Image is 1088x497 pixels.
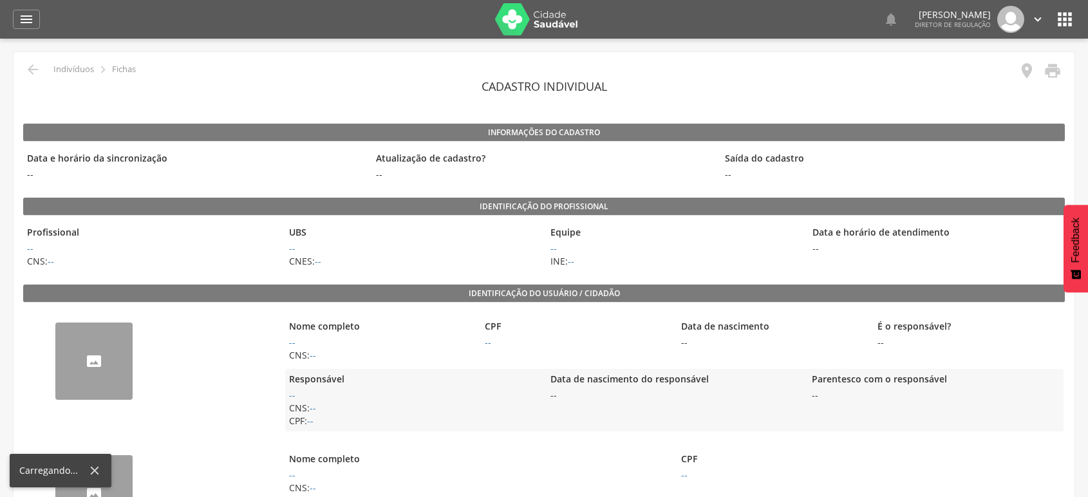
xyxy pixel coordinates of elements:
a: Ir para perfil do agente [27,242,33,254]
span: -- [372,168,386,181]
a: Ir para UBS [315,255,321,267]
span: Feedback [1070,218,1082,263]
legend: Parentesco com o responsável [808,373,1063,388]
legend: Data de nascimento do responsável [547,373,802,388]
a:  [13,10,40,29]
legend: CPF [677,453,1063,467]
span: Diretor de regulação [915,20,991,29]
span: -- [23,168,366,181]
a: -- [310,482,316,494]
a:  [1031,6,1045,33]
i: Localização [1018,62,1036,80]
legend: É o responsável? [874,320,1064,335]
a: -- [310,349,316,361]
i: Voltar [25,62,41,77]
a: -- [289,336,295,348]
span: INE: [547,255,802,268]
a: -- [310,402,316,414]
legend: Atualização de cadastro? [372,152,715,167]
p: Fichas [112,64,136,75]
legend: Informações do Cadastro [23,124,1065,142]
legend: Equipe [547,226,802,241]
a: Ir para Equipe [550,242,557,254]
a:  [1036,62,1062,83]
legend: Profissional [23,226,279,241]
span: -- [874,336,1064,349]
p: [PERSON_NAME] [915,10,991,19]
a: Ir para perfil do agente [48,255,54,267]
a: -- [485,336,491,348]
span: CPF: [285,415,540,427]
i: Imprimir [1044,62,1062,80]
legend: Nome completo [285,320,475,335]
span: CNS: [285,349,475,362]
a: -- [289,389,295,401]
i:  [1055,9,1075,30]
button: Feedback - Mostrar pesquisa [1064,205,1088,292]
i:  [96,62,110,77]
span: -- [808,389,1063,402]
a: -- [307,415,314,427]
legend: Data e horário de atendimento [809,226,1064,241]
header: Cadastro individual [23,75,1065,98]
legend: CPF [481,320,671,335]
a: Ir para Equipe [568,255,574,267]
legend: Saída do cadastro [721,152,1064,167]
legend: Data de nascimento [677,320,867,335]
legend: Data e horário da sincronização [23,152,366,167]
i:  [1031,12,1045,26]
legend: Responsável [285,373,540,388]
i:  [883,12,899,27]
span: CNS: [23,255,279,268]
legend: UBS [285,226,541,241]
p: Indivíduos [53,64,94,75]
legend: Identificação do usuário / cidadão [23,285,1065,303]
span: CNES: [285,255,541,268]
span: CNS: [285,402,540,415]
span: CNS: [285,482,671,494]
span: -- [809,242,1064,255]
a: -- [681,469,688,481]
span: -- [547,389,802,402]
legend: Nome completo [285,453,671,467]
a: -- [289,469,295,481]
legend: Identificação do profissional [23,198,1065,216]
i:  [19,12,34,27]
a: Ir para UBS [289,242,295,254]
span: -- [677,336,867,349]
span: -- [721,168,1064,181]
a:  [883,6,899,33]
